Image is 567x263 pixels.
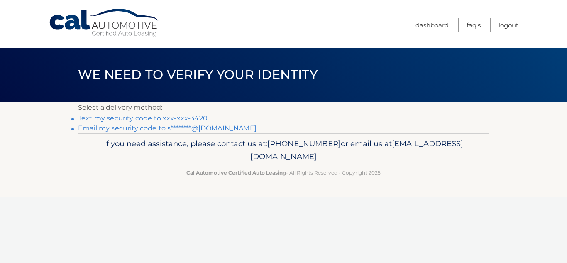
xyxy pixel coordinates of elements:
a: Logout [499,18,518,32]
a: Email my security code to s********@[DOMAIN_NAME] [78,124,257,132]
span: [PHONE_NUMBER] [267,139,341,148]
p: If you need assistance, please contact us at: or email us at [83,137,484,164]
p: - All Rights Reserved - Copyright 2025 [83,168,484,177]
span: We need to verify your identity [78,67,318,82]
a: Text my security code to xxx-xxx-3420 [78,114,208,122]
a: Cal Automotive [49,8,161,38]
p: Select a delivery method: [78,102,489,113]
a: Dashboard [415,18,449,32]
strong: Cal Automotive Certified Auto Leasing [186,170,286,176]
a: FAQ's [467,18,481,32]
